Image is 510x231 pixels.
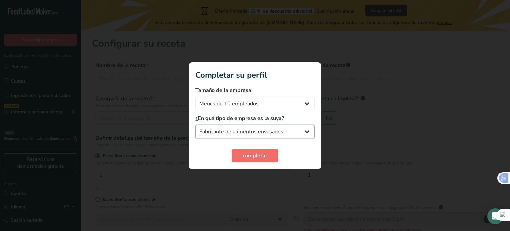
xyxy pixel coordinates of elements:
[232,149,278,162] button: completar
[243,152,267,159] font: completar
[195,87,251,94] font: Tamaño de la empresa
[487,208,503,224] div: Abrir Intercom Messenger
[195,115,284,122] font: ¿En qué tipo de empresa es la suya?
[195,70,267,80] font: Completar su perfil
